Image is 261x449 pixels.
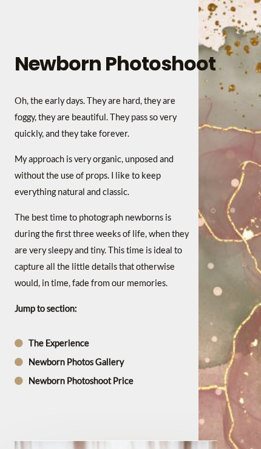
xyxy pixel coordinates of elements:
h1: Newborn Photoshoot [15,50,215,78]
b: Jump to section: [15,303,77,314]
p: My approach is very organic, unposed and without the use of props. I like to keep everything natu... [15,151,193,200]
a: Newborn Photoshoot Price [15,372,134,389]
a: Newborn Photos Gallery [15,354,134,370]
span: Newborn Photos Gallery [25,354,124,370]
p: The best time to photograph newborns is during the first three weeks of life, when they are very ... [15,209,193,291]
p: Oh, the early days. They are hard, they are foggy, they are beautiful. They pass so very quickly,... [15,92,193,142]
span: Newborn Photoshoot Price [25,372,134,389]
span: The Experience [25,335,89,351]
a: The Experience [15,335,134,351]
